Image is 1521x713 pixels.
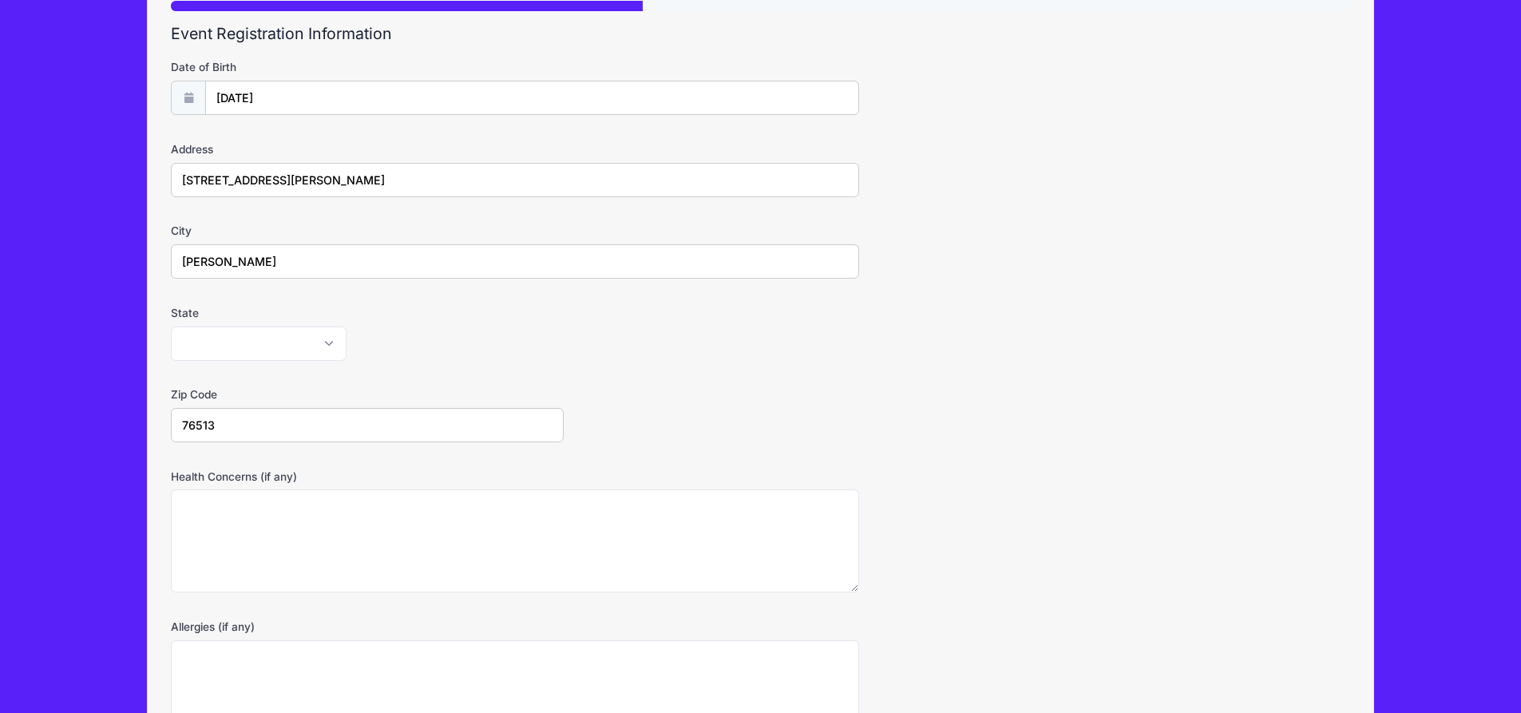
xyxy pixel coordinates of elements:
label: City [171,223,564,239]
input: mm/dd/yyyy [205,81,858,115]
label: State [171,305,564,321]
label: Health Concerns (if any) [171,469,564,485]
input: xxxxx [171,408,564,442]
label: Address [171,141,564,157]
label: Zip Code [171,386,564,402]
label: Allergies (if any) [171,619,564,635]
label: Date of Birth [171,59,564,75]
h2: Event Registration Information [171,25,1350,43]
